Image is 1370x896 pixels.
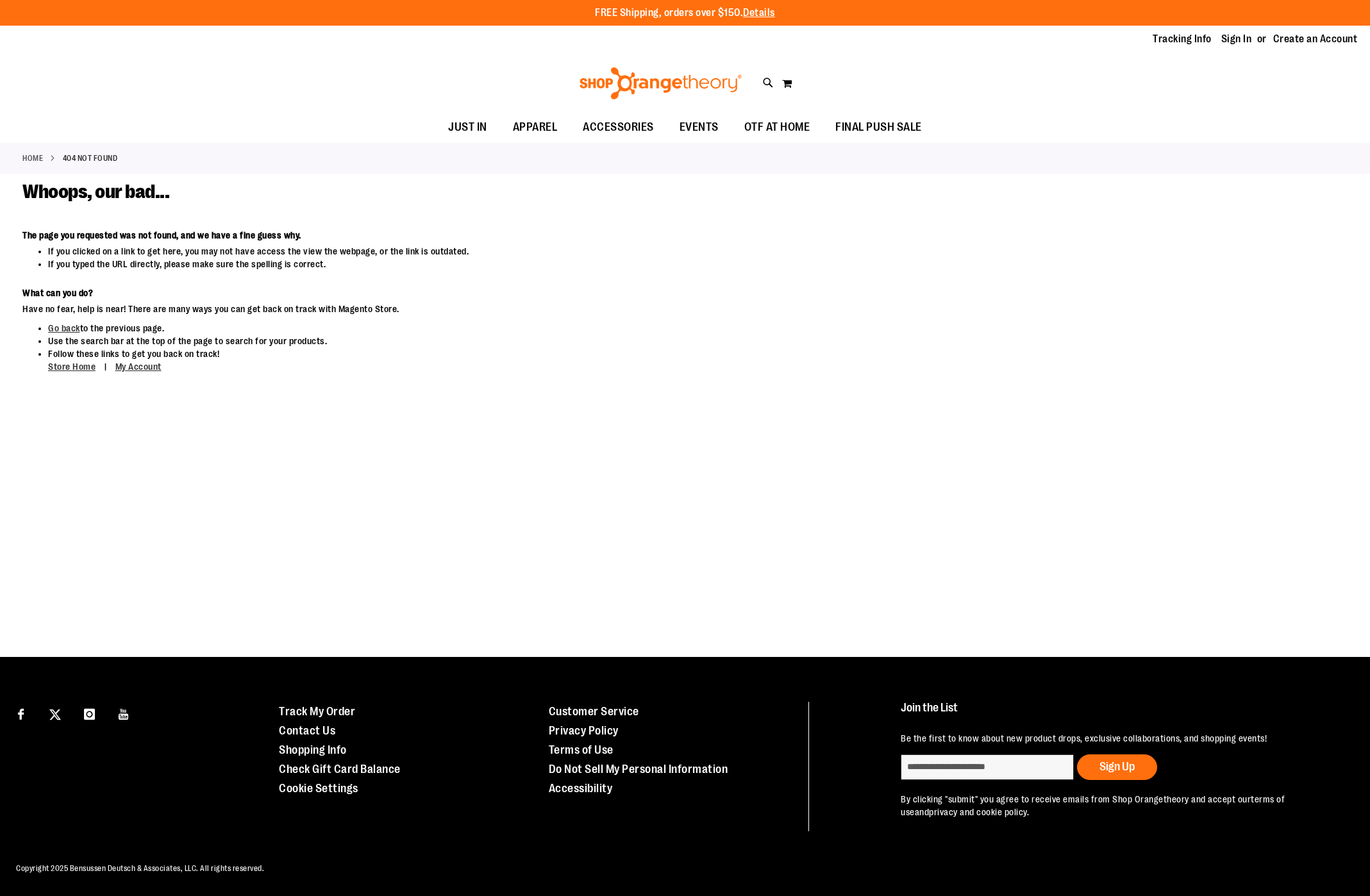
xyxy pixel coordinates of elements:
[1099,760,1135,773] span: Sign Up
[549,782,613,795] a: Accessibility
[1273,32,1358,46] a: Create an Account
[279,743,347,756] a: Shopping Info
[549,743,614,756] a: Terms of Use
[279,763,401,776] a: Check Gift Card Balance
[595,6,775,21] p: FREE Shipping, orders over $150.
[549,724,619,737] a: Privacy Policy
[16,864,264,873] span: Copyright 2025 Bensussen Deutsch & Associates, LLC. All rights reserved.
[115,361,162,372] a: My Account
[48,335,1071,347] li: Use the search bar at the top of the page to search for your products.
[901,794,1285,817] a: terms of use
[435,113,500,142] a: JUST IN
[22,286,1071,299] dt: What can you do?
[731,113,823,142] a: OTF AT HOME
[1153,32,1212,46] a: Tracking Info
[22,153,43,164] a: Home
[49,709,61,720] img: Twitter
[549,705,639,718] a: Customer Service
[48,323,80,333] a: Go back
[667,113,731,142] a: EVENTS
[22,229,1071,242] dt: The page you requested was not found, and we have a fine guess why.
[901,702,1338,726] h4: Join the List
[823,113,935,142] a: FINAL PUSH SALE
[48,322,1071,335] li: to the previous page.
[513,113,558,142] span: APPAREL
[113,702,135,724] a: Visit our Youtube page
[10,702,32,724] a: Visit our Facebook page
[22,181,169,203] span: Whoops, our bad...
[448,113,487,142] span: JUST IN
[48,245,1071,258] li: If you clicked on a link to get here, you may not have access the view the webpage, or the link i...
[48,258,1071,270] li: If you typed the URL directly, please make sure the spelling is correct.
[279,782,358,795] a: Cookie Settings
[1221,32,1252,46] a: Sign In
[549,763,728,776] a: Do Not Sell My Personal Information
[901,793,1338,818] p: By clicking "submit" you agree to receive emails from Shop Orangetheory and accept our and
[279,724,335,737] a: Contact Us
[63,153,118,164] strong: 404 Not Found
[901,754,1074,780] input: enter email
[743,7,775,19] a: Details
[835,113,922,142] span: FINAL PUSH SALE
[78,702,101,724] a: Visit our Instagram page
[929,807,1029,817] a: privacy and cookie policy.
[583,113,654,142] span: ACCESSORIES
[1077,754,1157,780] button: Sign Up
[901,732,1338,745] p: Be the first to know about new product drops, exclusive collaborations, and shopping events!
[48,361,96,372] a: Store Home
[744,113,810,142] span: OTF AT HOME
[98,356,113,378] span: |
[22,303,1071,315] dd: Have no fear, help is near! There are many ways you can get back on track with Magento Store.
[279,705,355,718] a: Track My Order
[44,702,67,724] a: Visit our X page
[578,67,744,99] img: Shop Orangetheory
[680,113,719,142] span: EVENTS
[48,347,1071,374] li: Follow these links to get you back on track!
[500,113,571,142] a: APPAREL
[570,113,667,142] a: ACCESSORIES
